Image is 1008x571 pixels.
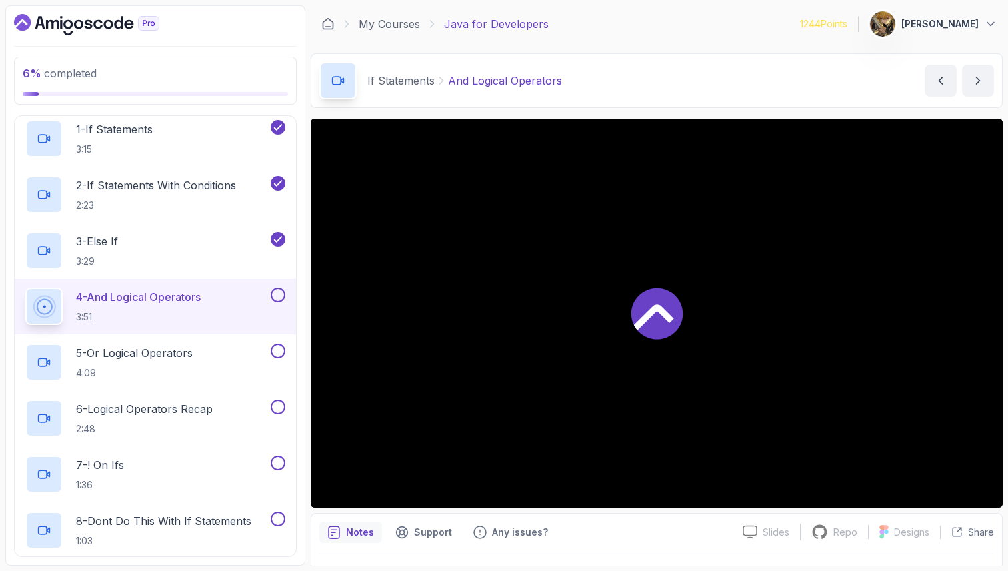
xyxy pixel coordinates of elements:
[25,176,285,213] button: 2-If Statements With Conditions2:23
[76,478,124,492] p: 1:36
[76,255,118,268] p: 3:29
[940,526,994,539] button: Share
[901,17,979,31] p: [PERSON_NAME]
[76,289,201,305] p: 4 - And Logical Operators
[25,288,285,325] button: 4-And Logical Operators3:51
[869,11,997,37] button: user profile image[PERSON_NAME]
[76,233,118,249] p: 3 - Else If
[23,67,97,80] span: completed
[25,512,285,549] button: 8-Dont Do This With If Statements1:03
[14,14,190,35] a: Dashboard
[833,526,857,539] p: Repo
[387,522,460,543] button: Support button
[23,67,41,80] span: 6 %
[25,400,285,437] button: 6-Logical Operators Recap2:48
[448,73,562,89] p: And Logical Operators
[763,526,789,539] p: Slides
[492,526,548,539] p: Any issues?
[25,344,285,381] button: 5-Or Logical Operators4:09
[76,457,124,473] p: 7 - ! On Ifs
[346,526,374,539] p: Notes
[894,526,929,539] p: Designs
[925,65,957,97] button: previous content
[76,345,193,361] p: 5 - Or Logical Operators
[76,199,236,212] p: 2:23
[414,526,452,539] p: Support
[76,513,251,529] p: 8 - Dont Do This With If Statements
[321,17,335,31] a: Dashboard
[367,73,435,89] p: If Statements
[76,177,236,193] p: 2 - If Statements With Conditions
[962,65,994,97] button: next content
[25,232,285,269] button: 3-Else If3:29
[359,16,420,32] a: My Courses
[25,120,285,157] button: 1-If Statements3:15
[76,310,201,324] p: 3:51
[76,121,153,137] p: 1 - If Statements
[968,526,994,539] p: Share
[76,401,213,417] p: 6 - Logical Operators Recap
[76,143,153,156] p: 3:15
[444,16,549,32] p: Java for Developers
[319,522,382,543] button: notes button
[76,366,193,380] p: 4:09
[76,422,213,436] p: 2:48
[800,17,847,31] p: 1244 Points
[76,534,251,548] p: 1:03
[870,11,895,37] img: user profile image
[465,522,556,543] button: Feedback button
[25,456,285,493] button: 7-! On Ifs1:36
